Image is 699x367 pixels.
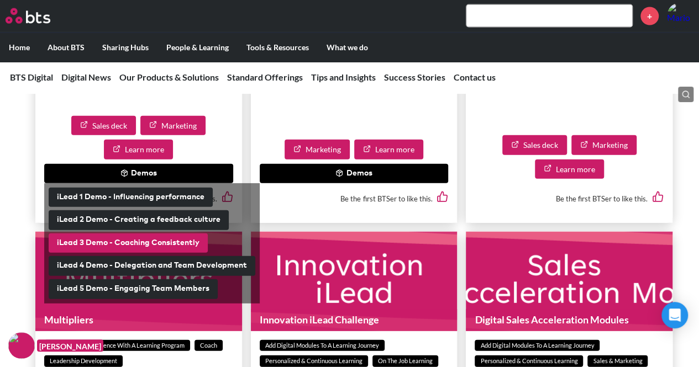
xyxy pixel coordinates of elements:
span: Personalized & Continuous Learning [260,355,368,367]
a: Learn more [535,159,604,179]
a: Learn more [354,140,423,159]
img: F [8,332,35,359]
a: Digital News [61,72,111,82]
span: Add Digital Modules to a Learning Journey [260,340,385,352]
a: Standard Offerings [227,72,303,82]
span: Coach [195,340,223,352]
span: Add Digital Modules to a Learning Journey [475,340,600,352]
img: BTS Logo [6,8,50,24]
button: iLead 1 Demo - Influencing performance [49,188,213,208]
a: BTS Digital [10,72,53,82]
a: Contact us [454,72,496,82]
div: Be the first BTSer to like this. [260,183,449,214]
span: Leadership Development [44,355,123,367]
button: iLead 4 Demo - Delegation and Team Development [49,256,255,276]
button: Demos [44,164,233,184]
span: On The Job Learning [372,355,438,367]
label: Sharing Hubs [93,33,157,62]
label: Tools & Resources [238,33,318,62]
span: Sales & Marketing [587,355,648,367]
a: Success Stories [384,72,445,82]
a: Learn more [104,140,173,159]
div: Open Intercom Messenger [661,302,688,328]
a: Sales deck [502,135,567,155]
button: iLead 2 Demo - Creating a feedback culture [49,210,229,230]
a: Marketing [140,116,206,136]
label: People & Learning [157,33,238,62]
img: Mario Montino [667,3,693,29]
span: Reach a Larger Audience With a Learning Program [44,340,190,352]
a: Tips and Insights [311,72,376,82]
div: Be the first BTSer to like this. [475,183,664,214]
button: iLead 5 Demo - Engaging Team Members [49,279,218,299]
h1: Multipliers [35,309,242,331]
a: Sales deck [71,116,136,136]
h1: Digital Sales Acceleration Modules [466,309,672,331]
figcaption: [PERSON_NAME] [37,339,103,352]
a: Profile [667,3,693,29]
a: + [640,7,659,25]
a: Go home [6,8,71,24]
span: Personalized & Continuous Learning [475,355,583,367]
a: Marketing [571,135,637,155]
a: Marketing [285,140,350,159]
button: Demos [260,164,449,184]
a: Our Products & Solutions [119,72,219,82]
label: What we do [318,33,377,62]
h1: Innovation iLead Challenge [251,309,458,331]
button: iLead 3 Demo - Coaching Consistently [49,233,208,253]
label: About BTS [39,33,93,62]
